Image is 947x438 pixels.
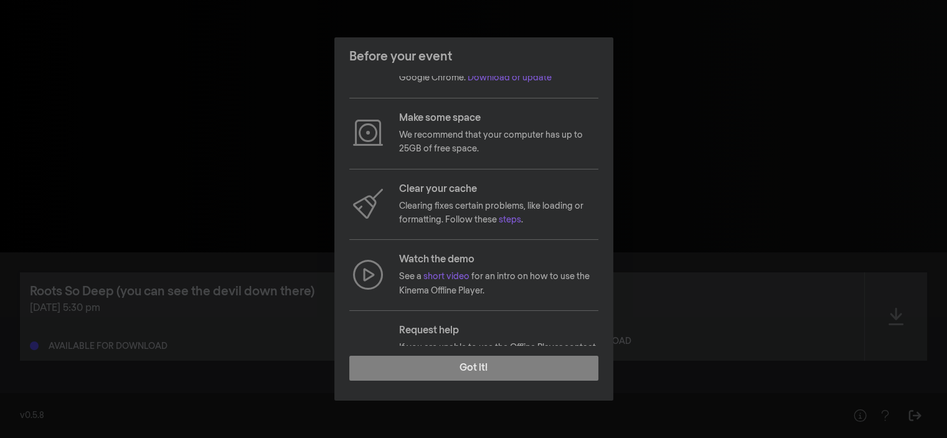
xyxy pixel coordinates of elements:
a: Download or update [468,74,552,82]
p: If you are unable to use the Offline Player contact . In some cases, a backup link to stream the ... [399,341,598,411]
p: Clear your cache [399,182,598,197]
button: Got it! [349,356,598,381]
p: See a for an intro on how to use the Kinema Offline Player. [399,270,598,298]
p: Watch the demo [399,252,598,267]
p: Request help [399,323,598,338]
a: steps [499,216,521,224]
p: Clearing fixes certain problems, like loading or formatting. Follow these . [399,199,598,227]
header: Before your event [334,37,613,76]
p: We recommend that your computer has up to 25GB of free space. [399,128,598,156]
p: Make some space [399,111,598,126]
a: short video [423,272,469,281]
